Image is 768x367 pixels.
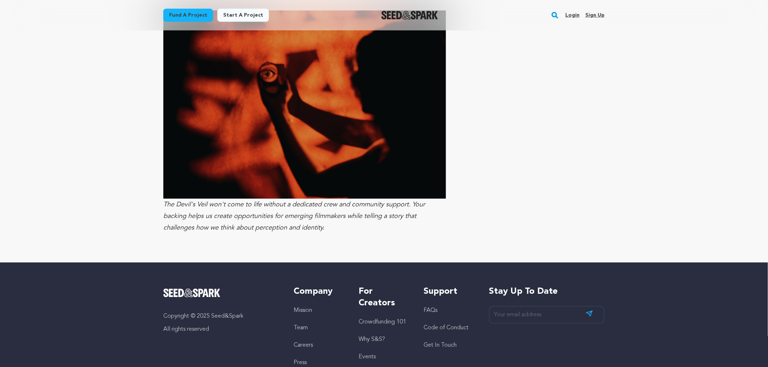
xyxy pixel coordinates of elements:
a: Team [294,325,308,331]
input: Your email address [489,306,605,324]
a: Code of Conduct [424,325,469,331]
a: Get In Touch [424,342,457,348]
a: Crowdfunding 101 [359,319,406,325]
a: Seed&Spark Homepage [163,289,279,297]
a: Careers [294,342,313,348]
h5: Stay up to date [489,286,605,297]
h5: Company [294,286,344,297]
a: Login [565,9,580,21]
a: Fund a project [163,9,213,22]
p: Copyright © 2025 Seed&Spark [163,312,279,321]
a: Events [359,354,376,360]
img: 1750102877-vlcsnap-2025-06-13-11h33m44s358.jpg [163,11,446,199]
a: Start a project [217,9,269,22]
a: Sign up [585,9,605,21]
img: Seed&Spark Logo Dark Mode [381,11,438,20]
a: Mission [294,308,312,313]
a: FAQs [424,308,438,313]
img: Seed&Spark Logo [163,289,220,297]
a: Why S&S? [359,337,385,342]
a: Press [294,360,307,366]
p: All rights reserved [163,325,279,334]
em: The Devil's Veil won't come to life without a dedicated crew and community support. Your backing ... [163,11,446,231]
h5: For Creators [359,286,409,309]
a: Seed&Spark Homepage [381,11,438,20]
h5: Support [424,286,474,297]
